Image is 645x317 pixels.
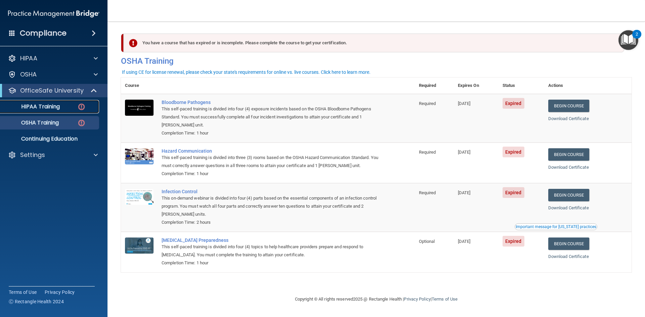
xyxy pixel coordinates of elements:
[162,129,381,137] div: Completion Time: 1 hour
[162,194,381,218] div: This on-demand webinar is divided into four (4) parts based on the essential components of an inf...
[162,259,381,267] div: Completion Time: 1 hour
[162,218,381,226] div: Completion Time: 2 hours
[20,70,37,78] p: OSHA
[419,239,435,244] span: Optional
[124,34,624,52] div: You have a course that has expired or is incomplete. Please complete the course to get your certi...
[162,170,381,178] div: Completion Time: 1 hour
[419,101,436,106] span: Required
[499,77,544,94] th: Status
[419,150,436,155] span: Required
[162,237,381,243] a: [MEDICAL_DATA] Preparedness
[548,254,589,259] a: Download Certificate
[458,239,471,244] span: [DATE]
[544,77,632,94] th: Actions
[548,148,589,161] a: Begin Course
[254,288,499,310] div: Copyright © All rights reserved 2025 @ Rectangle Health | |
[515,223,597,230] button: Read this if you are a dental practitioner in the state of CA
[121,69,372,75] button: If using CE for license renewal, please check your state's requirements for online vs. live cours...
[162,105,381,129] div: This self-paced training is divided into four (4) exposure incidents based on the OSHA Bloodborne...
[454,77,499,94] th: Expires On
[8,70,98,78] a: OSHA
[121,77,158,94] th: Course
[77,103,86,111] img: danger-circle.6113f641.png
[129,39,137,47] img: exclamation-circle-solid-danger.72ef9ffc.png
[432,297,458,302] a: Terms of Use
[636,34,638,43] div: 2
[20,151,45,159] p: Settings
[9,289,37,296] a: Terms of Use
[4,103,60,110] p: HIPAA Training
[9,298,64,305] span: Ⓒ Rectangle Health 2024
[45,289,75,296] a: Privacy Policy
[8,87,97,95] a: OfficeSafe University
[162,100,381,105] a: Bloodborne Pathogens
[4,119,59,126] p: OSHA Training
[516,225,596,229] div: Important message for [US_STATE] practices
[419,190,436,195] span: Required
[503,187,524,198] span: Expired
[122,70,371,74] div: If using CE for license renewal, please check your state's requirements for online vs. live cours...
[529,269,637,296] iframe: Drift Widget Chat Controller
[415,77,454,94] th: Required
[77,119,86,127] img: danger-circle.6113f641.png
[548,100,589,112] a: Begin Course
[20,87,84,95] p: OfficeSafe University
[162,243,381,259] div: This self-paced training is divided into four (4) topics to help healthcare providers prepare and...
[20,54,37,62] p: HIPAA
[404,297,430,302] a: Privacy Policy
[548,116,589,121] a: Download Certificate
[548,165,589,170] a: Download Certificate
[8,54,98,62] a: HIPAA
[618,30,638,50] button: Open Resource Center, 2 new notifications
[4,136,96,142] p: Continuing Education
[503,98,524,109] span: Expired
[458,190,471,195] span: [DATE]
[503,147,524,157] span: Expired
[548,237,589,250] a: Begin Course
[162,154,381,170] div: This self-paced training is divided into three (3) rooms based on the OSHA Hazard Communication S...
[458,150,471,155] span: [DATE]
[8,151,98,159] a: Settings
[503,236,524,247] span: Expired
[548,205,589,210] a: Download Certificate
[458,101,471,106] span: [DATE]
[121,56,632,66] h4: OSHA Training
[20,29,67,38] h4: Compliance
[548,189,589,201] a: Begin Course
[162,189,381,194] a: Infection Control
[8,7,99,20] img: PMB logo
[162,148,381,154] a: Hazard Communication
